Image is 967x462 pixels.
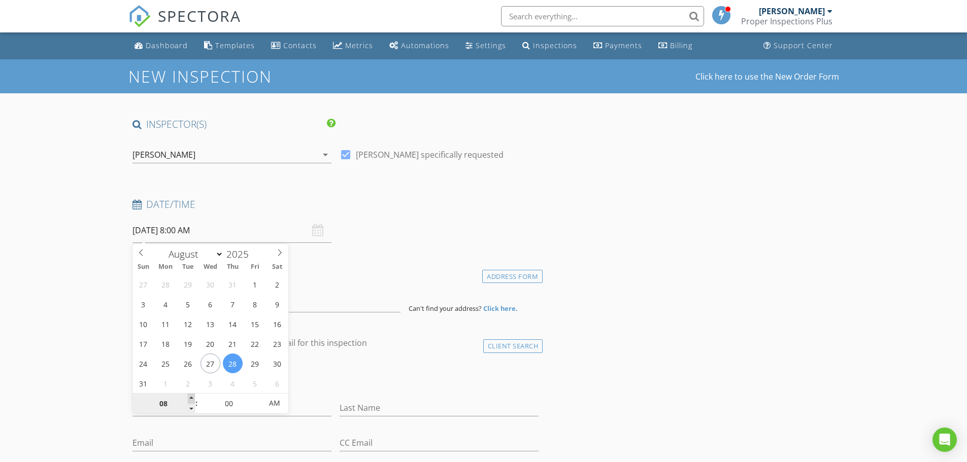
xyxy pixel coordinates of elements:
[158,5,241,26] span: SPECTORA
[201,274,220,294] span: July 30, 2025
[128,5,151,27] img: The Best Home Inspection Software - Spectora
[132,118,336,131] h4: INSPECTOR(S)
[132,264,155,270] span: Sun
[128,67,353,85] h1: New Inspection
[283,41,317,50] div: Contacts
[461,37,510,55] a: Settings
[345,41,373,50] div: Metrics
[759,37,837,55] a: Support Center
[200,37,259,55] a: Templates
[223,314,243,334] span: August 14, 2025
[223,334,243,353] span: August 21, 2025
[244,264,266,270] span: Fri
[329,37,377,55] a: Metrics
[759,6,825,16] div: [PERSON_NAME]
[245,353,265,373] span: August 29, 2025
[221,264,244,270] span: Thu
[501,6,704,26] input: Search everything...
[518,37,581,55] a: Inspections
[156,314,176,334] span: August 11, 2025
[774,41,833,50] div: Support Center
[156,334,176,353] span: August 18, 2025
[178,294,198,314] span: August 5, 2025
[670,41,692,50] div: Billing
[319,149,331,161] i: arrow_drop_down
[589,37,646,55] a: Payments
[932,428,957,452] div: Open Intercom Messenger
[134,353,153,373] span: August 24, 2025
[223,353,243,373] span: August 28, 2025
[245,274,265,294] span: August 1, 2025
[154,264,177,270] span: Mon
[132,218,331,243] input: Select date
[483,339,543,353] div: Client Search
[245,294,265,314] span: August 8, 2025
[201,294,220,314] span: August 6, 2025
[268,373,287,393] span: September 6, 2025
[401,41,449,50] div: Automations
[268,353,287,373] span: August 30, 2025
[178,353,198,373] span: August 26, 2025
[385,37,453,55] a: Automations (Basic)
[266,264,288,270] span: Sat
[482,270,543,283] div: Address Form
[156,274,176,294] span: July 28, 2025
[130,37,192,55] a: Dashboard
[260,393,288,413] span: Click to toggle
[134,334,153,353] span: August 17, 2025
[132,150,195,159] div: [PERSON_NAME]
[211,338,367,348] label: Enable Client CC email for this inspection
[134,314,153,334] span: August 10, 2025
[223,294,243,314] span: August 7, 2025
[201,373,220,393] span: September 3, 2025
[178,274,198,294] span: July 29, 2025
[268,274,287,294] span: August 2, 2025
[533,41,577,50] div: Inspections
[245,334,265,353] span: August 22, 2025
[132,198,539,211] h4: Date/Time
[201,334,220,353] span: August 20, 2025
[177,264,199,270] span: Tue
[483,304,518,313] strong: Click here.
[178,334,198,353] span: August 19, 2025
[132,267,539,280] h4: Location
[476,41,506,50] div: Settings
[201,353,220,373] span: August 27, 2025
[245,314,265,334] span: August 15, 2025
[128,14,241,35] a: SPECTORA
[223,247,257,261] input: Year
[268,294,287,314] span: August 9, 2025
[134,274,153,294] span: July 27, 2025
[178,373,198,393] span: September 2, 2025
[156,353,176,373] span: August 25, 2025
[223,274,243,294] span: July 31, 2025
[223,373,243,393] span: September 4, 2025
[409,304,482,313] span: Can't find your address?
[156,294,176,314] span: August 4, 2025
[199,264,221,270] span: Wed
[695,73,839,81] a: Click here to use the New Order Form
[178,314,198,334] span: August 12, 2025
[245,373,265,393] span: September 5, 2025
[605,41,642,50] div: Payments
[267,37,321,55] a: Contacts
[356,150,504,160] label: [PERSON_NAME] specifically requested
[215,41,255,50] div: Templates
[156,373,176,393] span: September 1, 2025
[268,314,287,334] span: August 16, 2025
[654,37,696,55] a: Billing
[268,334,287,353] span: August 23, 2025
[741,16,832,26] div: Proper Inspections Plus
[195,393,198,413] span: :
[134,294,153,314] span: August 3, 2025
[134,373,153,393] span: August 31, 2025
[201,314,220,334] span: August 13, 2025
[146,41,188,50] div: Dashboard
